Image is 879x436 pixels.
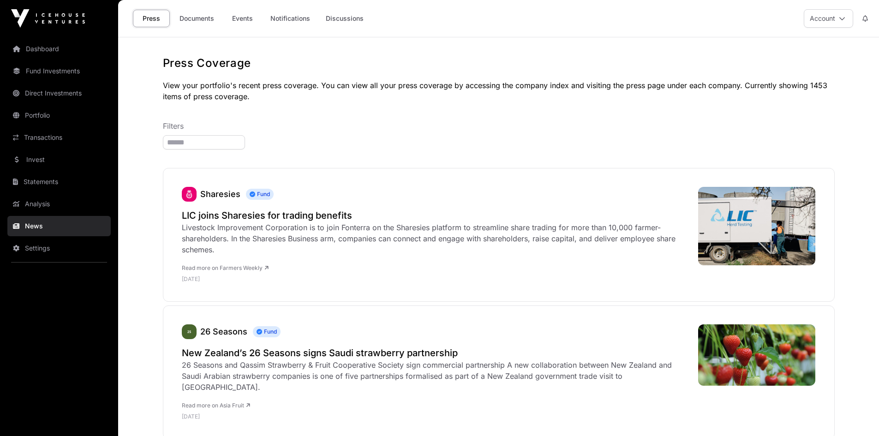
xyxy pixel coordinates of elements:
[182,187,197,202] a: Sharesies
[7,216,111,236] a: News
[7,127,111,148] a: Transactions
[224,10,261,27] a: Events
[833,392,879,436] iframe: Chat Widget
[7,149,111,170] a: Invest
[7,238,111,258] a: Settings
[182,209,689,222] a: LIC joins Sharesies for trading benefits
[133,10,170,27] a: Press
[804,9,853,28] button: Account
[7,194,111,214] a: Analysis
[182,264,269,271] a: Read more on Farmers Weekly
[200,189,240,199] a: Sharesies
[698,187,816,265] img: 484176776_1035568341937315_8710553082385032245_n-768x512.jpg
[264,10,316,27] a: Notifications
[173,10,220,27] a: Documents
[182,413,689,420] p: [DATE]
[320,10,370,27] a: Discussions
[163,120,835,131] p: Filters
[182,275,689,283] p: [DATE]
[182,187,197,202] img: sharesies_logo.jpeg
[246,189,274,200] span: Fund
[7,105,111,125] a: Portfolio
[182,346,689,359] a: New Zealand’s 26 Seasons signs Saudi strawberry partnership
[182,324,197,339] a: 26 Seasons
[11,9,85,28] img: Icehouse Ventures Logo
[182,359,689,393] div: 26 Seasons and Qassim Strawberry & Fruit Cooperative Society sign commercial partnership A new co...
[163,80,835,102] p: View your portfolio's recent press coverage. You can view all your press coverage by accessing th...
[698,324,816,386] img: 143204_2_1217296_crop.jpg
[163,56,835,71] h1: Press Coverage
[7,172,111,192] a: Statements
[253,326,281,337] span: Fund
[182,324,197,339] img: 26-seasons247.png
[7,39,111,59] a: Dashboard
[182,222,689,255] div: Livestock Improvement Corporation is to join Fonterra on the Sharesies platform to streamline sha...
[182,402,250,409] a: Read more on Asia Fruit
[7,83,111,103] a: Direct Investments
[200,327,247,336] a: 26 Seasons
[7,61,111,81] a: Fund Investments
